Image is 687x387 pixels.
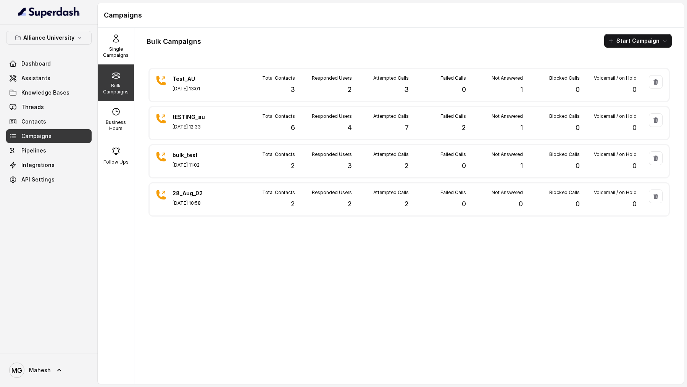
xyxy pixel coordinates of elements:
p: Total Contacts [262,189,295,196]
p: Blocked Calls [549,189,580,196]
p: [DATE] 11:02 [173,162,226,168]
p: bulk_test [173,151,226,159]
p: 1 [520,161,523,171]
p: [DATE] 12:33 [173,124,226,130]
p: Blocked Calls [549,151,580,157]
p: 2 [348,84,352,95]
p: Blocked Calls [549,75,580,81]
p: Attempted Calls [373,75,409,81]
p: 4 [347,122,352,133]
p: Failed Calls [440,189,466,196]
p: 2 [405,199,409,209]
p: 0 [632,199,637,209]
p: [DATE] 13:01 [173,86,226,92]
p: Single Campaigns [101,46,131,58]
a: Contacts [6,115,92,128]
p: 2 [405,161,409,171]
p: 0 [576,122,580,133]
p: Not Answered [492,189,523,196]
button: Alliance University [6,31,92,45]
p: Not Answered [492,75,523,81]
p: 2 [348,199,352,209]
p: 2 [291,199,295,209]
p: Voicemail / on Hold [594,189,637,196]
p: 28_Aug_02 [173,189,226,197]
a: Campaigns [6,129,92,143]
p: tESTING_au [173,113,226,121]
p: Attempted Calls [373,113,409,119]
p: 1 [520,122,523,133]
p: 3 [347,161,352,171]
a: Assistants [6,71,92,85]
p: Not Answered [492,113,523,119]
p: 0 [576,84,580,95]
p: Total Contacts [262,113,295,119]
p: 2 [462,122,466,133]
p: Voicemail / on Hold [594,151,637,157]
p: Alliance University [23,33,74,42]
p: 0 [462,161,466,171]
p: 0 [462,84,466,95]
a: Threads [6,100,92,114]
p: 7 [405,122,409,133]
p: Not Answered [492,151,523,157]
p: 3 [290,84,295,95]
p: 3 [404,84,409,95]
p: Failed Calls [440,113,466,119]
p: Responded Users [312,75,352,81]
p: Bulk Campaigns [101,83,131,95]
p: Total Contacts [262,151,295,157]
p: 0 [576,199,580,209]
p: Follow Ups [103,159,129,165]
h1: Campaigns [104,9,678,21]
p: Blocked Calls [549,113,580,119]
p: 0 [632,84,637,95]
p: 0 [576,161,580,171]
p: 1 [520,84,523,95]
a: Integrations [6,158,92,172]
a: Mahesh [6,360,92,381]
a: Knowledge Bases [6,86,92,100]
a: Dashboard [6,57,92,71]
p: 0 [632,122,637,133]
p: Failed Calls [440,75,466,81]
p: 2 [291,161,295,171]
p: Attempted Calls [373,151,409,157]
p: Attempted Calls [373,189,409,196]
p: Responded Users [312,189,352,196]
p: 0 [462,199,466,209]
p: Business Hours [101,119,131,132]
p: Responded Users [312,113,352,119]
img: light.svg [18,6,80,18]
p: Test_AU [173,75,226,83]
p: [DATE] 10:58 [173,200,226,206]
p: 0 [632,161,637,171]
a: Pipelines [6,144,92,157]
p: Voicemail / on Hold [594,75,637,81]
p: Total Contacts [262,75,295,81]
p: 0 [519,199,523,209]
p: Failed Calls [440,151,466,157]
h1: Bulk Campaigns [147,35,201,48]
p: Responded Users [312,151,352,157]
p: Voicemail / on Hold [594,113,637,119]
a: API Settings [6,173,92,186]
p: 6 [291,122,295,133]
button: Start Campaign [604,34,672,48]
